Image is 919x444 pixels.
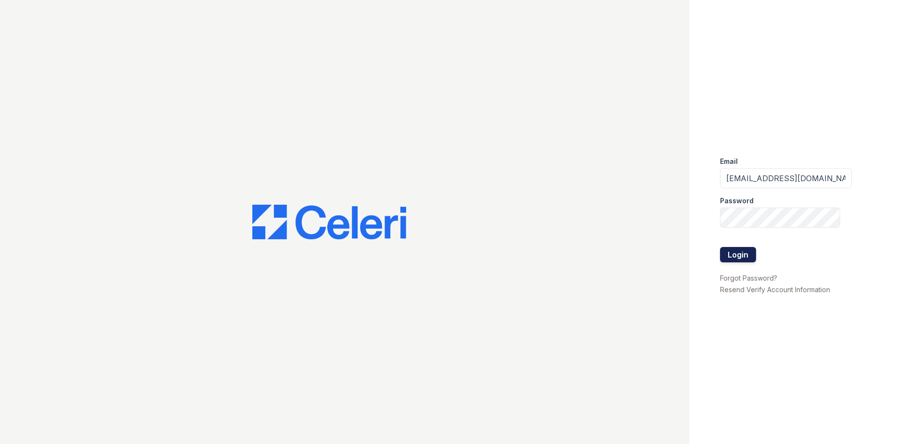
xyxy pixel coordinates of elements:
[720,157,738,166] label: Email
[720,285,830,294] a: Resend Verify Account Information
[252,205,406,239] img: CE_Logo_Blue-a8612792a0a2168367f1c8372b55b34899dd931a85d93a1a3d3e32e68fde9ad4.png
[720,247,756,262] button: Login
[720,274,777,282] a: Forgot Password?
[720,196,754,206] label: Password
